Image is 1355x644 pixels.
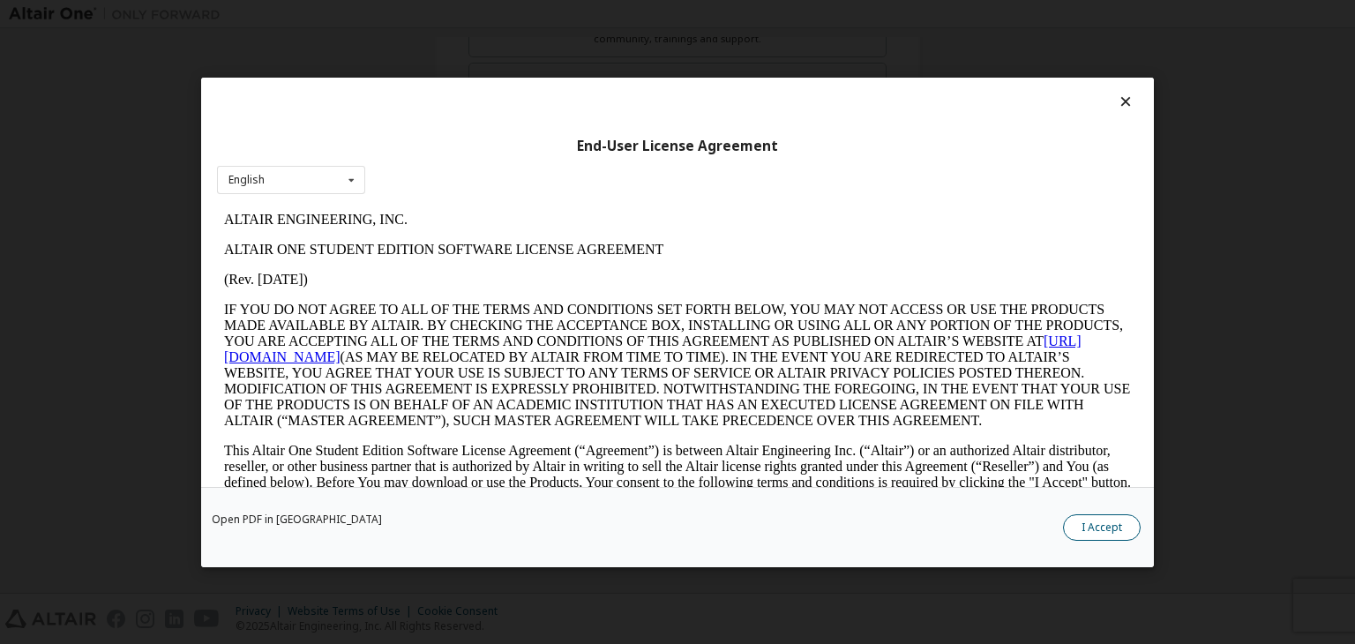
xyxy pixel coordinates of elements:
div: English [228,175,265,185]
div: End-User License Agreement [217,137,1138,154]
a: [URL][DOMAIN_NAME] [7,129,865,160]
p: (Rev. [DATE]) [7,67,914,83]
a: Open PDF in [GEOGRAPHIC_DATA] [212,514,382,525]
p: ALTAIR ONE STUDENT EDITION SOFTWARE LICENSE AGREEMENT [7,37,914,53]
p: ALTAIR ENGINEERING, INC. [7,7,914,23]
p: IF YOU DO NOT AGREE TO ALL OF THE TERMS AND CONDITIONS SET FORTH BELOW, YOU MAY NOT ACCESS OR USE... [7,97,914,224]
p: This Altair One Student Edition Software License Agreement (“Agreement”) is between Altair Engine... [7,238,914,302]
button: I Accept [1063,514,1141,541]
